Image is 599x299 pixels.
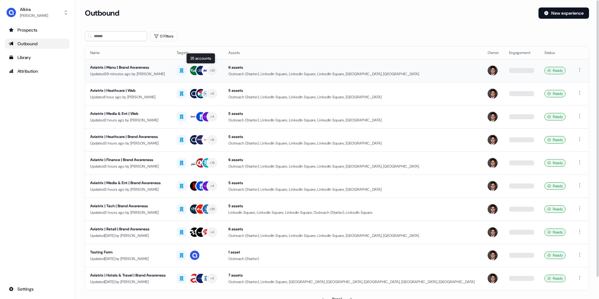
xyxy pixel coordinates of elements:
th: Owner [483,47,504,59]
div: Aviatrix | Media & Ent | Web [90,110,167,117]
div: Alkira [20,6,48,12]
div: Outreach (Starter) [228,256,478,262]
div: 5 assets [228,203,478,209]
img: Hugh [488,89,498,99]
div: Updated 3 hours ago by [PERSON_NAME] [90,140,167,146]
div: Outreach (Starter), LinkedIn Square, LinkedIn Square, LinkedIn Square, [GEOGRAPHIC_DATA], [GEOGRA... [228,163,478,169]
div: Ready [544,252,566,259]
img: Hugh [488,112,498,122]
a: Go to integrations [5,284,70,294]
div: Updated [DATE] by [PERSON_NAME] [90,233,167,239]
div: Aviatrix | Manu | Brand Awareness [90,64,167,71]
div: + 3 [210,276,214,281]
div: Updated 3 hours ago by [PERSON_NAME] [90,163,167,169]
a: Go to outbound experience [5,39,70,49]
div: Outreach (Starter), LinkedIn Square, LinkedIn Square, LinkedIn Square, [GEOGRAPHIC_DATA] [228,140,478,146]
a: Go to attribution [5,66,70,76]
div: 5 assets [228,87,478,94]
button: Alkira[PERSON_NAME] [5,5,70,20]
img: Hugh [488,66,498,76]
a: Go to prospects [5,25,70,35]
div: Aviatrix | Heathcare | Web [90,87,167,94]
div: 1 asset [228,249,478,255]
div: Updated 39 minutes ago by [PERSON_NAME] [90,71,167,77]
div: LinkedIn Square, LinkedIn Square, LinkedIn Square, Outreach (Starter), LinkedIn Square [228,209,478,216]
div: + 20 [209,206,215,212]
img: Hugh [488,273,498,283]
div: Updated 2 hours ago by [PERSON_NAME] [90,117,167,123]
div: Outreach (Starter), LinkedIn Square, LinkedIn Square, LinkedIn Square, [GEOGRAPHIC_DATA] [228,94,478,100]
div: Outreach (Starter), LinkedIn Square, LinkedIn Square, LinkedIn Square, [GEOGRAPHIC_DATA] [228,186,478,193]
div: Ready [544,136,566,144]
div: 6 assets [228,226,478,232]
div: + 6 [210,137,214,143]
div: 25 accounts [186,53,215,64]
th: Status [539,47,571,59]
div: 6 assets [228,157,478,163]
div: + 6 [210,91,214,96]
div: Aviatrix | Media & Ent | Brand Awareness [90,180,167,186]
img: Hugh [488,250,498,260]
img: Hugh [488,158,498,168]
div: + 4 [210,114,214,120]
img: Hugh [488,135,498,145]
div: Ready [544,67,566,74]
th: Assets [223,47,483,59]
div: Outreach (Starter), LinkedIn Square, LinkedIn Square, LinkedIn Square, [GEOGRAPHIC_DATA] [228,117,478,123]
div: + 22 [210,68,215,73]
a: Go to templates [5,52,70,62]
div: Library [9,54,66,61]
th: Engagement [504,47,539,59]
button: 0 Filters [150,31,178,41]
div: Ready [544,228,566,236]
div: 5 assets [228,180,478,186]
div: Outbound [9,41,66,47]
div: Testing Form [90,249,167,255]
div: + 4 [210,229,214,235]
div: Prospects [9,27,66,33]
div: 5 assets [228,110,478,117]
div: Aviatrix | Heathcare | Brand Awareness [90,134,167,140]
div: + 4 [210,183,214,189]
div: Updated 3 hours ago by [PERSON_NAME] [90,209,167,216]
div: Ready [544,275,566,282]
h3: Outbound [85,8,119,18]
div: Attribution [9,68,66,74]
div: Updated 3 hours ago by [PERSON_NAME] [90,186,167,193]
div: [PERSON_NAME] [20,12,48,19]
div: Aviatrix | Retail | Brand Awareness [90,226,167,232]
div: Updated [DATE] by [PERSON_NAME] [90,256,167,262]
img: Hugh [488,204,498,214]
th: Name [85,47,172,59]
div: Ready [544,113,566,120]
div: Aviatrix | Tech | Brand Awareness [90,203,167,209]
button: New experience [538,7,589,19]
div: Ready [544,205,566,213]
div: Updated 1 hour ago by [PERSON_NAME] [90,94,167,100]
div: Updated [DATE] by [PERSON_NAME] [90,279,167,285]
div: Settings [9,286,66,292]
th: Targets [172,47,223,59]
div: Ready [544,90,566,97]
div: 7 assets [228,272,478,278]
div: Aviatrix | Finance | Brand Awareness [90,157,167,163]
div: Outreach (Starter), LinkedIn Square, LinkedIn Square, LinkedIn Square, [GEOGRAPHIC_DATA], [GEOGRA... [228,71,478,77]
div: + 15 [210,160,215,166]
div: Ready [544,159,566,167]
div: 5 assets [228,134,478,140]
img: Hugh [488,227,498,237]
img: Hugh [488,181,498,191]
div: Outreach (Starter), LinkedIn Square, [GEOGRAPHIC_DATA], [GEOGRAPHIC_DATA], [GEOGRAPHIC_DATA], [GE... [228,279,478,285]
div: 6 assets [228,64,478,71]
div: Aviatrix | Hotels & Travel | Brand Awareness [90,272,167,278]
div: Outreach (Starter), LinkedIn Square, LinkedIn Square, LinkedIn Square, [GEOGRAPHIC_DATA], [GEOGRA... [228,233,478,239]
div: Ready [544,182,566,190]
